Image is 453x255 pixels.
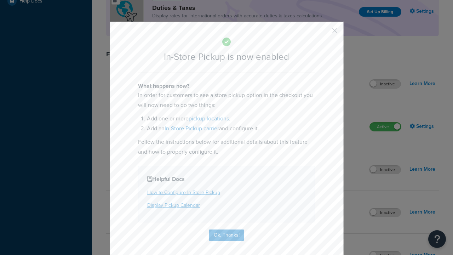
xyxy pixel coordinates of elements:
a: How to Configure In-Store Pickup [147,189,220,196]
h2: In-Store Pickup is now enabled [138,52,315,62]
a: Display Pickup Calendar [147,202,200,209]
a: pickup locations [189,114,229,123]
li: Add one or more . [147,114,315,124]
h4: Helpful Docs [147,175,306,183]
li: Add an and configure it. [147,124,315,134]
p: In order for customers to see a store pickup option in the checkout you will now need to do two t... [138,90,315,110]
a: In-Store Pickup carrier [165,124,219,132]
button: Ok, Thanks! [209,229,244,241]
p: Follow the instructions below for additional details about this feature and how to properly confi... [138,137,315,157]
h4: What happens now? [138,82,315,90]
